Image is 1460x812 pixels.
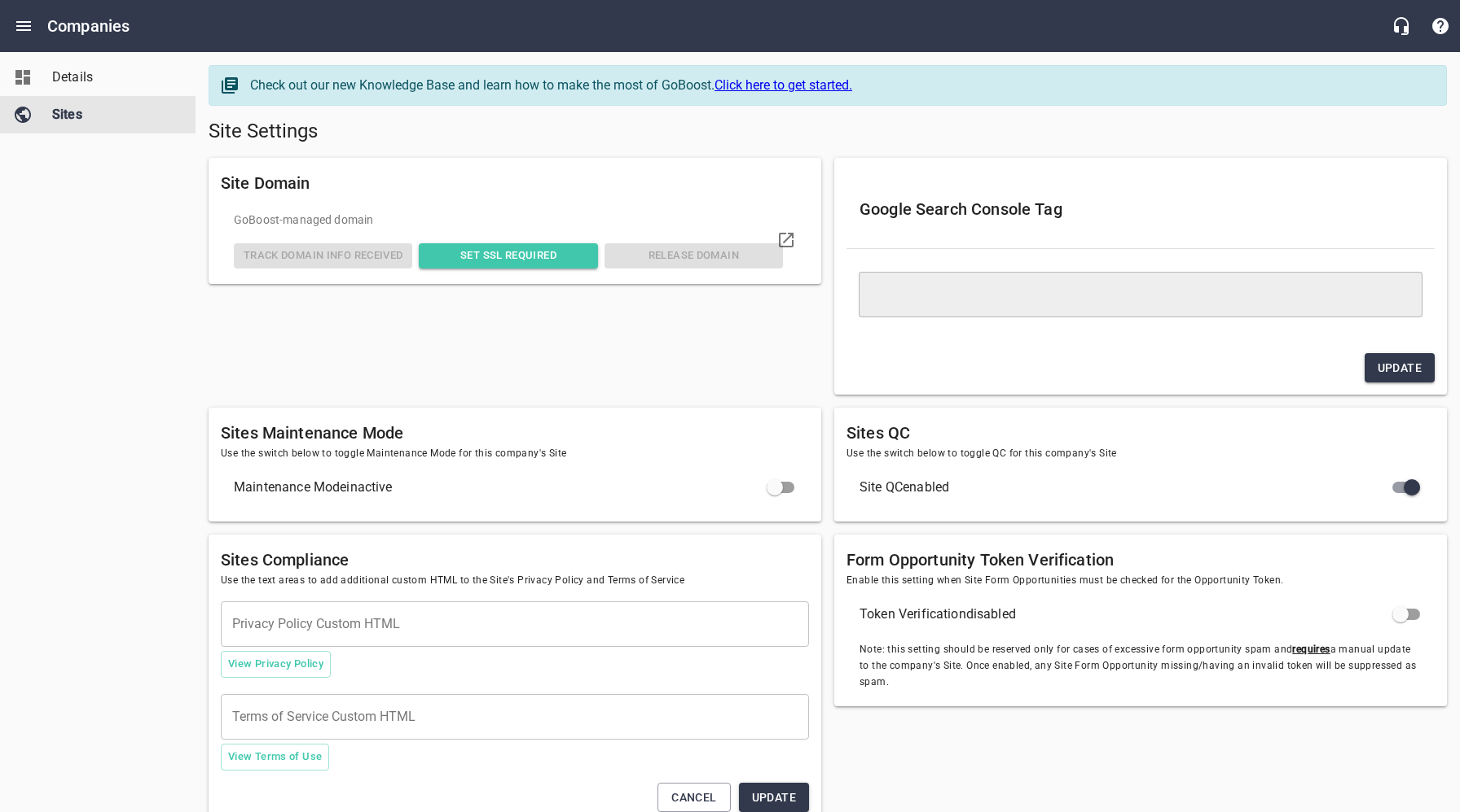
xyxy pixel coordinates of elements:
h6: Sites Maintenance Mode [221,420,809,446]
span: View Terms of Use [228,748,322,766]
span: Enable this setting when Site Form Opportunities must be checked for the Opportunity Token. [847,573,1435,589]
h5: Site Settings [209,119,1447,145]
div: GoBoost -managed domain [231,208,786,232]
h6: Companies [47,13,130,39]
h6: Sites QC [847,420,1435,446]
span: Set SSL Required [425,247,591,265]
h6: Sites Compliance [221,547,809,573]
button: Support Portal [1421,7,1460,46]
span: Cancel [671,788,716,808]
span: Update [1378,358,1422,378]
h6: Form Opportunity Token Verification [847,547,1435,573]
span: Use the switch below to toggle Maintenance Mode for this company's Site [221,446,809,462]
a: Click here to get started. [715,77,852,93]
h6: Site Domain [221,170,809,196]
span: Maintenance Mode inactive [234,478,770,497]
span: Use the switch below to toggle QC for this company's Site [847,446,1435,462]
button: Update [1365,353,1435,383]
div: Check out our new Knowledge Base and learn how to make the most of GoBoost. [250,76,1430,95]
span: Note: this setting should be reserved only for cases of excessive form opportunity spam and a man... [860,642,1422,691]
span: Update [752,788,796,808]
button: View Privacy Policy [221,651,331,678]
span: Site QC enabled [860,478,1396,497]
span: Details [52,68,176,87]
span: Token Verification disabled [860,605,1396,624]
u: requires [1292,644,1330,655]
span: Sites [52,105,176,124]
button: Live Chat [1382,7,1421,46]
span: Use the text areas to add additional custom HTML to the Site's Privacy Policy and Terms of Service [221,573,809,589]
button: View Terms of Use [221,744,329,771]
h6: Google Search Console Tag [860,196,1422,222]
button: Open drawer [4,7,43,46]
button: Set SSL Required [419,243,597,268]
a: Visit domain [767,220,806,260]
span: View Privacy Policy [228,655,323,674]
